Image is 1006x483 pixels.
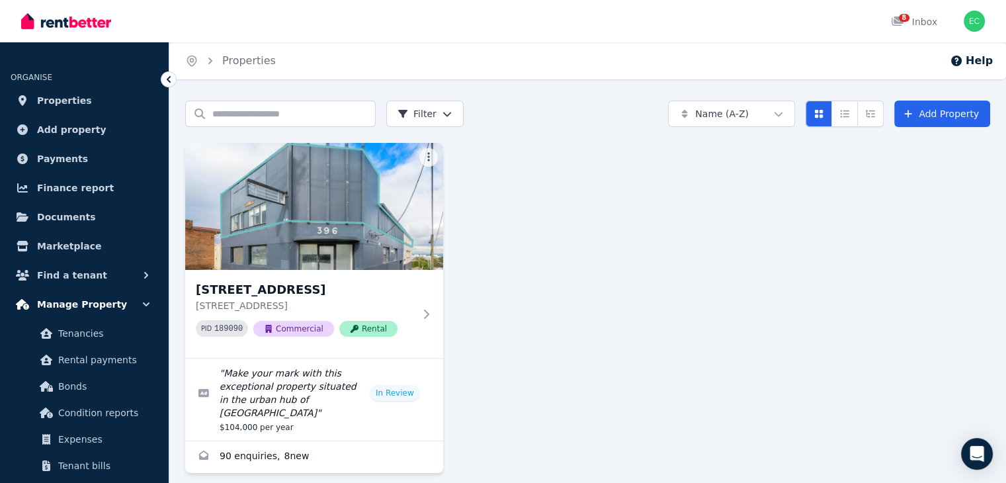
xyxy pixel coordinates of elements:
[21,11,111,31] img: RentBetter
[11,73,52,82] span: ORGANISE
[11,175,158,201] a: Finance report
[11,116,158,143] a: Add property
[214,324,243,333] code: 189090
[339,321,398,337] span: Rental
[58,378,147,394] span: Bonds
[668,101,795,127] button: Name (A-Z)
[16,426,153,453] a: Expenses
[185,359,443,441] a: Edit listing: Make your mark with this exceptional property situated in the urban hub of Gladesville
[58,352,147,368] span: Rental payments
[950,53,993,69] button: Help
[185,143,443,270] img: 396 Victoria Road, Gladesville
[37,122,106,138] span: Add property
[37,93,92,109] span: Properties
[961,438,993,470] div: Open Intercom Messenger
[222,54,276,67] a: Properties
[891,15,937,28] div: Inbox
[11,204,158,230] a: Documents
[16,373,153,400] a: Bonds
[11,262,158,288] button: Find a tenant
[185,441,443,473] a: Enquiries for 396 Victoria Road, Gladesville
[831,101,858,127] button: Compact list view
[37,180,114,196] span: Finance report
[58,405,147,421] span: Condition reports
[899,14,909,22] span: 8
[37,209,96,225] span: Documents
[806,101,884,127] div: View options
[398,107,437,120] span: Filter
[857,101,884,127] button: Expanded list view
[11,291,158,318] button: Manage Property
[37,296,127,312] span: Manage Property
[16,320,153,347] a: Tenancies
[16,347,153,373] a: Rental payments
[11,146,158,172] a: Payments
[894,101,990,127] a: Add Property
[58,326,147,341] span: Tenancies
[16,400,153,426] a: Condition reports
[253,321,334,337] span: Commercial
[37,238,101,254] span: Marketplace
[169,42,292,79] nav: Breadcrumb
[419,148,438,167] button: More options
[16,453,153,479] a: Tenant bills
[37,151,88,167] span: Payments
[11,87,158,114] a: Properties
[196,299,414,312] p: [STREET_ADDRESS]
[695,107,749,120] span: Name (A-Z)
[386,101,464,127] button: Filter
[58,431,147,447] span: Expenses
[11,233,158,259] a: Marketplace
[201,325,212,332] small: PID
[964,11,985,32] img: Enzo Casali
[196,281,414,299] h3: [STREET_ADDRESS]
[185,143,443,358] a: 396 Victoria Road, Gladesville[STREET_ADDRESS][STREET_ADDRESS]PID 189090CommercialRental
[37,267,107,283] span: Find a tenant
[806,101,832,127] button: Card view
[58,458,147,474] span: Tenant bills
